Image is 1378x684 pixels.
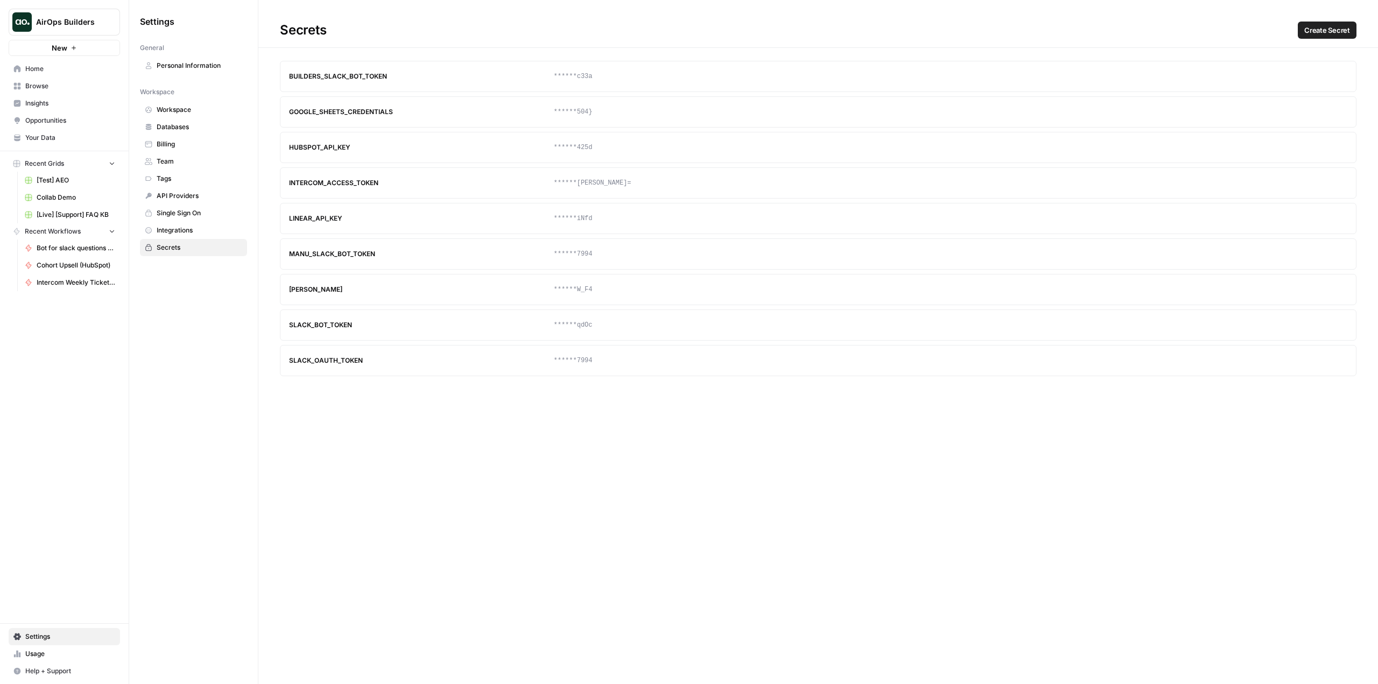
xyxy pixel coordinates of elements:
a: Tags [140,170,247,187]
a: [Test] AEO [20,172,120,189]
a: Billing [140,136,247,153]
span: New [52,43,67,53]
span: Workspace [157,105,242,115]
div: MELANIE_ATTENTION_API_KEY [289,285,554,294]
span: Intercom Weekly Ticket Report to Slack [37,278,115,287]
div: SLACK_OAUTH_TOKEN [289,356,554,365]
a: [Live] [Support] FAQ KB [20,206,120,223]
span: Bot for slack questions pt. 2 [37,243,115,253]
span: Personal Information [157,61,242,70]
span: Team [157,157,242,166]
div: SLACK_BOT_TOKEN [289,320,554,330]
span: Cohort Upsell (HubSpot) [37,260,115,270]
div: INTERCOM_ACCESS_TOKEN [289,178,554,188]
span: Billing [157,139,242,149]
button: Recent Workflows [9,223,120,239]
span: Single Sign On [157,208,242,218]
span: Help + Support [25,666,115,676]
span: Recent Workflows [25,227,81,236]
a: Settings [9,628,120,645]
span: AirOps Builders [36,17,101,27]
a: Usage [9,645,120,662]
span: Databases [157,122,242,132]
span: Your Data [25,133,115,143]
span: Settings [25,632,115,641]
span: General [140,43,164,53]
span: Browse [25,81,115,91]
a: Workspace [140,101,247,118]
a: Your Data [9,129,120,146]
a: Team [140,153,247,170]
button: Workspace: AirOps Builders [9,9,120,36]
span: Secrets [157,243,242,252]
img: AirOps Builders Logo [12,12,32,32]
a: Secrets [140,239,247,256]
span: Integrations [157,225,242,235]
a: Insights [9,95,120,112]
span: Workspace [140,87,174,97]
span: [Test] AEO [37,175,115,185]
a: Intercom Weekly Ticket Report to Slack [20,274,120,291]
a: Browse [9,77,120,95]
span: Collab Demo [37,193,115,202]
span: Recent Grids [25,159,64,168]
a: Home [9,60,120,77]
div: MANU_SLACK_BOT_TOKEN [289,249,554,259]
a: Collab Demo [20,189,120,206]
span: Usage [25,649,115,659]
div: LINEAR_API_KEY [289,214,554,223]
span: Insights [25,98,115,108]
span: [Live] [Support] FAQ KB [37,210,115,220]
div: Secrets [258,22,1378,39]
button: Create Secret [1298,22,1356,39]
span: API Providers [157,191,242,201]
div: GOOGLE_SHEETS_CREDENTIALS [289,107,554,117]
div: HUBSPOT_API_KEY [289,143,554,152]
a: Personal Information [140,57,247,74]
button: Recent Grids [9,156,120,172]
span: Settings [140,15,174,28]
a: Databases [140,118,247,136]
a: API Providers [140,187,247,205]
div: BUILDERS_SLACK_BOT_TOKEN [289,72,554,81]
span: Create Secret [1304,25,1350,36]
a: Cohort Upsell (HubSpot) [20,257,120,274]
a: Integrations [140,222,247,239]
span: Opportunities [25,116,115,125]
a: Opportunities [9,112,120,129]
span: Home [25,64,115,74]
button: New [9,40,120,56]
a: Bot for slack questions pt. 2 [20,239,120,257]
a: Single Sign On [140,205,247,222]
button: Help + Support [9,662,120,680]
span: Tags [157,174,242,184]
